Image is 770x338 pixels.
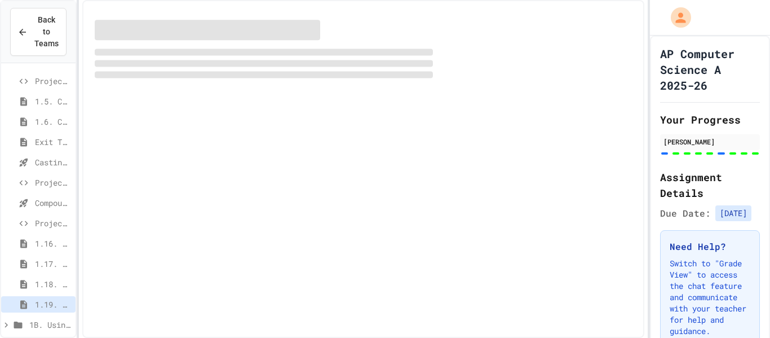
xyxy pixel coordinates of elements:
span: Back to Teams [34,14,59,50]
div: [PERSON_NAME] [663,137,756,147]
span: Project EmployeePay (File Input) [35,217,71,229]
span: Due Date: [660,207,711,220]
span: 1.6. Compound Assignment Operators [35,116,71,128]
span: Compound assignment operators - Quiz [35,197,71,209]
span: 1.18. Coding Practice 1a (1.1-1.6) [35,278,71,290]
span: Project EmployeePay [35,177,71,188]
h2: Assignment Details [660,169,760,201]
span: Casting and Ranges of variables - Quiz [35,156,71,168]
h3: Need Help? [670,240,750,253]
span: 1B. Using Objects [29,319,71,331]
span: Project CollegeSearch (File Input) [35,75,71,87]
h1: AP Computer Science A 2025-26 [660,46,760,93]
span: [DATE] [715,205,751,221]
span: 1.17. Mixed Up Code Practice 1.1-1.6 [35,258,71,270]
button: Back to Teams [10,8,67,56]
span: 1.5. Casting and Ranges of Values [35,95,71,107]
h2: Your Progress [660,112,760,128]
div: My Account [659,5,694,30]
span: 1.16. Unit Summary 1a (1.1-1.6) [35,238,71,249]
p: Switch to "Grade View" to access the chat feature and communicate with your teacher for help and ... [670,258,750,337]
span: 1.19. Multiple Choice Exercises for Unit 1a (1.1-1.6) [35,299,71,310]
span: Exit Ticket 1.5-1.6 [35,136,71,148]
